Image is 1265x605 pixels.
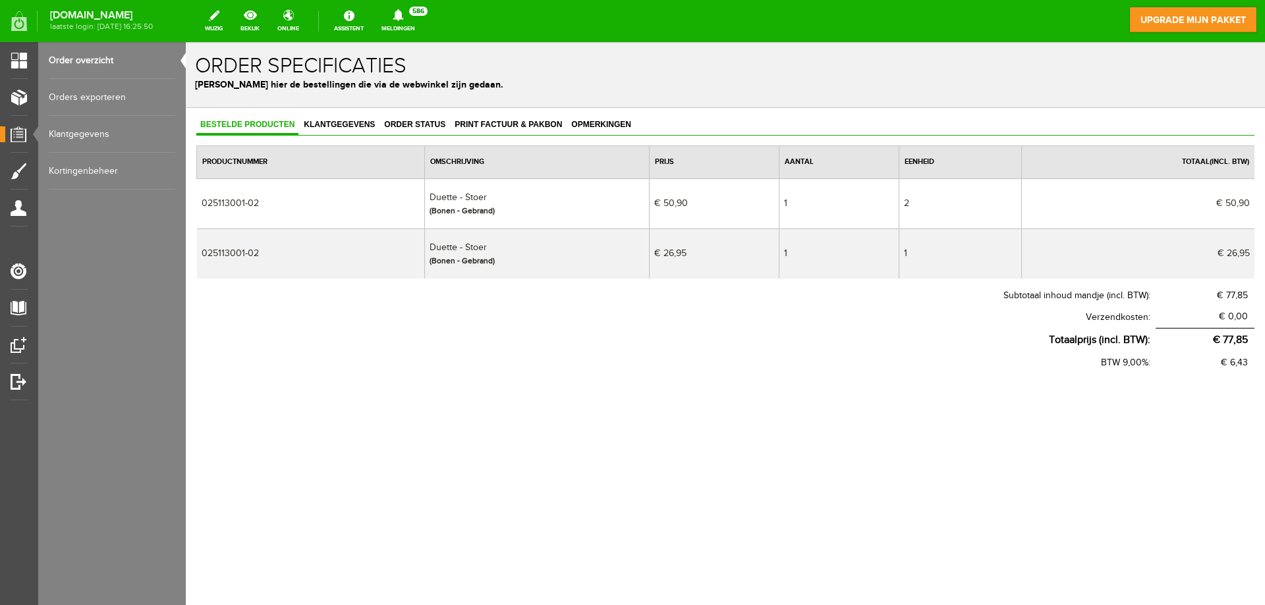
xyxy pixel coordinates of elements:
[197,7,231,36] a: wijzig
[374,7,423,36] a: Meldingen586
[244,163,459,174] div: (Bonen - Gebrand)
[9,36,1070,49] p: [PERSON_NAME] hier de bestellingen die via de webwinkel zijn gedaan.
[1027,292,1062,304] span: € 77,85
[463,104,593,137] th: Prijs
[1033,269,1062,280] span: € 0,00
[409,7,428,16] span: 586
[463,186,593,236] td: € 26,95
[970,310,1069,332] td: € 6,43
[239,186,464,236] td: Duette - Stoer
[11,136,239,186] td: 025113001-02
[239,104,464,137] th: Omschrijving
[11,74,113,93] a: Bestelde producten
[49,116,175,153] a: Klantgegevens
[9,13,1070,36] h1: Order specificaties
[11,186,239,236] td: 025113001-02
[11,286,970,310] th: Totaalprijs (incl. BTW):
[233,7,267,36] a: bekijk
[114,78,193,87] span: Klantgegevens
[594,136,714,186] td: 1
[381,74,449,93] a: Opmerkingen
[239,136,464,186] td: Duette - Stoer
[194,74,264,93] a: Order status
[1031,248,1062,259] span: € 77,85
[269,7,307,36] a: online
[194,78,264,87] span: Order status
[11,104,239,137] th: Productnummer
[50,12,153,19] strong: [DOMAIN_NAME]
[265,74,380,93] a: Print factuur & pakbon
[11,243,970,265] th: Subtotaal inhoud mandje (incl. BTW):
[381,78,449,87] span: Opmerkingen
[835,104,1069,137] th: Totaal(incl. BTW)
[11,78,113,87] span: Bestelde producten
[265,78,380,87] span: Print factuur & pakbon
[835,186,1069,236] td: € 26,95
[49,153,175,190] a: Kortingenbeheer
[835,136,1069,186] td: € 50,90
[326,7,372,36] a: Assistent
[714,104,835,137] th: Eenheid
[594,186,714,236] td: 1
[49,42,175,79] a: Order overzicht
[714,186,835,236] td: 1
[49,79,175,116] a: Orders exporteren
[714,136,835,186] td: 2
[11,265,970,286] th: Verzendkosten:
[11,310,970,332] th: BTW 9,00%:
[244,213,459,224] div: (Bonen - Gebrand)
[114,74,193,93] a: Klantgegevens
[50,23,153,30] span: laatste login: [DATE] 16:25:50
[1129,7,1257,33] a: upgrade mijn pakket
[463,136,593,186] td: € 50,90
[594,104,714,137] th: Aantal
